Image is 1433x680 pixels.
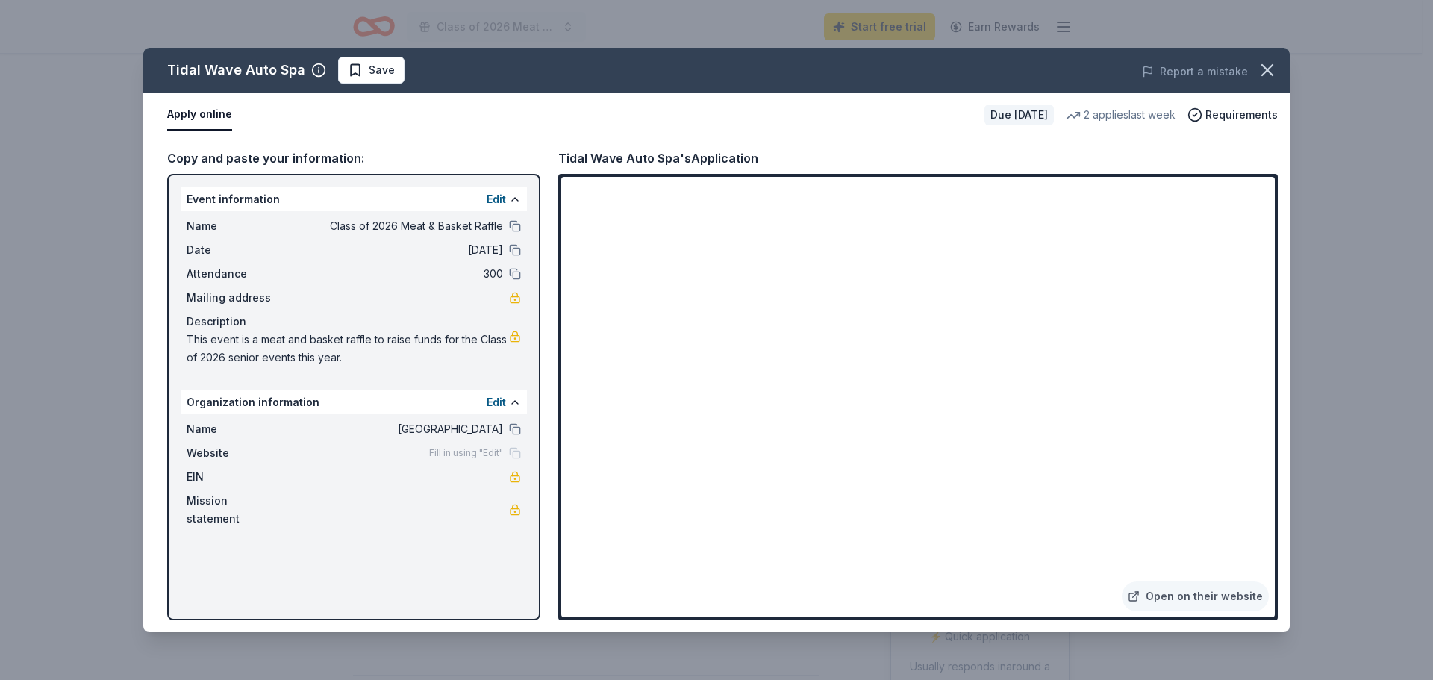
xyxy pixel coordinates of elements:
[187,420,287,438] span: Name
[487,393,506,411] button: Edit
[187,313,521,331] div: Description
[1142,63,1248,81] button: Report a mistake
[287,241,503,259] span: [DATE]
[338,57,405,84] button: Save
[1122,581,1269,611] a: Open on their website
[429,447,503,459] span: Fill in using "Edit"
[1205,106,1278,124] span: Requirements
[187,265,287,283] span: Attendance
[187,492,287,528] span: Mission statement
[1066,106,1176,124] div: 2 applies last week
[187,241,287,259] span: Date
[287,265,503,283] span: 300
[287,217,503,235] span: Class of 2026 Meat & Basket Raffle
[187,289,287,307] span: Mailing address
[984,105,1054,125] div: Due [DATE]
[369,61,395,79] span: Save
[187,217,287,235] span: Name
[181,390,527,414] div: Organization information
[187,444,287,462] span: Website
[167,149,540,168] div: Copy and paste your information:
[181,187,527,211] div: Event information
[1187,106,1278,124] button: Requirements
[187,331,509,366] span: This event is a meat and basket raffle to raise funds for the Class of 2026 senior events this year.
[487,190,506,208] button: Edit
[287,420,503,438] span: [GEOGRAPHIC_DATA]
[167,99,232,131] button: Apply online
[558,149,758,168] div: Tidal Wave Auto Spa's Application
[167,58,305,82] div: Tidal Wave Auto Spa
[187,468,287,486] span: EIN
